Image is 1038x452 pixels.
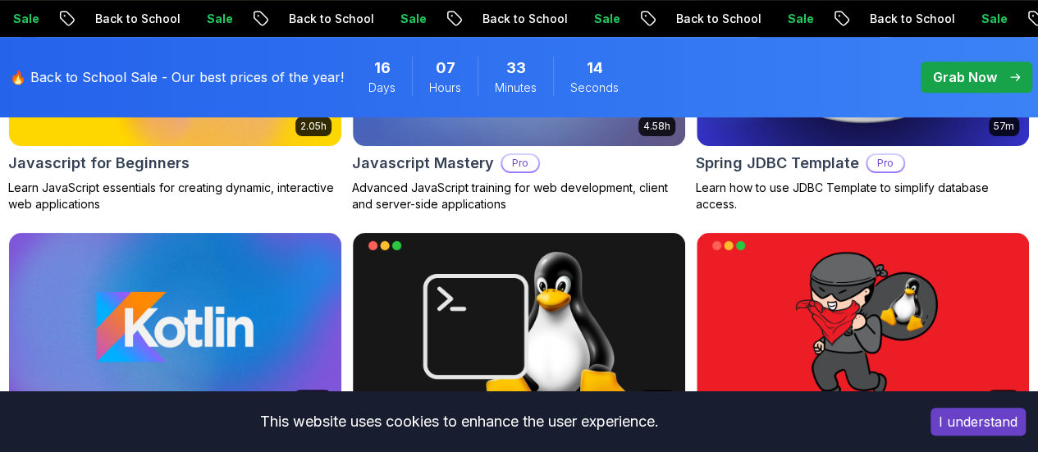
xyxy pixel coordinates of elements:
p: Sale [765,11,817,27]
p: Sale [571,11,624,27]
p: Back to School [72,11,184,27]
span: 7 Hours [436,57,455,80]
p: Advanced JavaScript training for web development, client and server-side applications [352,180,686,212]
span: Minutes [495,80,537,96]
img: Linux Over The Wire Bandit card [697,233,1029,419]
p: Learn how to use JDBC Template to simplify database access. [696,180,1030,212]
span: Seconds [570,80,619,96]
p: Sale [377,11,430,27]
p: Back to School [266,11,377,27]
img: Linux for Professionals card [353,233,685,419]
p: Back to School [847,11,958,27]
p: Grab Now [933,67,997,87]
div: This website uses cookies to enhance the user experience. [12,404,906,440]
span: Days [368,80,396,96]
p: Back to School [460,11,571,27]
h2: Javascript for Beginners [8,152,190,175]
span: 33 Minutes [506,57,526,80]
p: Sale [184,11,236,27]
p: 🔥 Back to School Sale - Our best prices of the year! [10,67,344,87]
p: Learn JavaScript essentials for creating dynamic, interactive web applications [8,180,342,212]
p: Pro [867,155,903,171]
span: 14 Seconds [587,57,603,80]
h2: Spring JDBC Template [696,152,859,175]
button: Accept cookies [931,408,1026,436]
p: 4.58h [643,120,670,133]
p: Sale [958,11,1011,27]
img: Kotlin for Beginners card [9,233,341,419]
p: Back to School [653,11,765,27]
p: 57m [994,120,1014,133]
p: 2.05h [300,120,327,133]
span: 16 Days [374,57,391,80]
span: Hours [429,80,461,96]
h2: Javascript Mastery [352,152,494,175]
p: Pro [502,155,538,171]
